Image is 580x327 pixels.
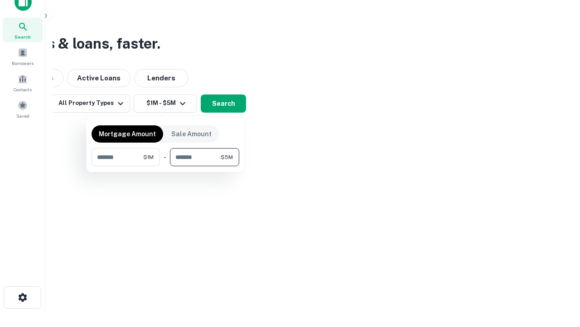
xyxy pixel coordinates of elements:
[143,153,154,161] span: $1M
[221,153,233,161] span: $5M
[164,148,166,166] div: -
[535,254,580,298] iframe: Chat Widget
[99,129,156,139] p: Mortgage Amount
[171,129,212,139] p: Sale Amount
